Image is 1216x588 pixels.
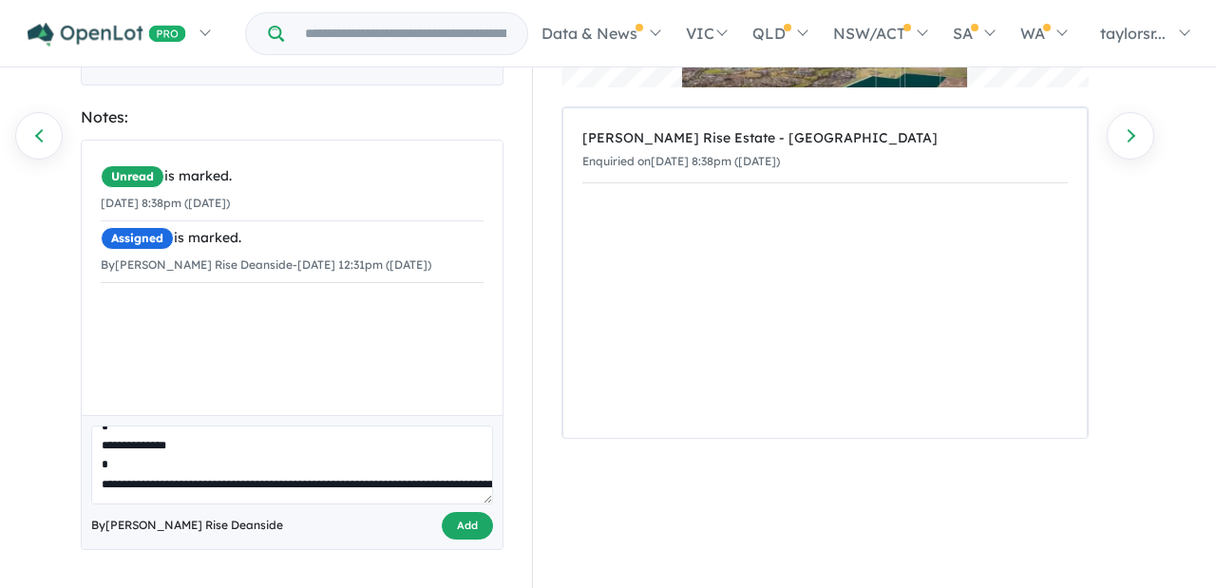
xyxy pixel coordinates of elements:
span: taylorsr... [1100,24,1166,43]
small: [DATE] 8:38pm ([DATE]) [101,196,230,210]
span: Unread [101,165,164,188]
button: Add [442,512,493,540]
small: Enquiried on [DATE] 8:38pm ([DATE]) [582,154,780,168]
a: [PERSON_NAME] Rise Estate - [GEOGRAPHIC_DATA]Enquiried on[DATE] 8:38pm ([DATE]) [582,118,1068,183]
small: By [PERSON_NAME] Rise Deanside - [DATE] 12:31pm ([DATE]) [101,257,431,272]
div: is marked. [101,227,484,250]
div: Notes: [81,104,503,130]
span: By [PERSON_NAME] Rise Deanside [91,516,283,535]
div: is marked. [101,165,484,188]
input: Try estate name, suburb, builder or developer [288,13,523,54]
div: [PERSON_NAME] Rise Estate - [GEOGRAPHIC_DATA] [582,127,1068,150]
span: Assigned [101,227,174,250]
img: Openlot PRO Logo White [28,23,186,47]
